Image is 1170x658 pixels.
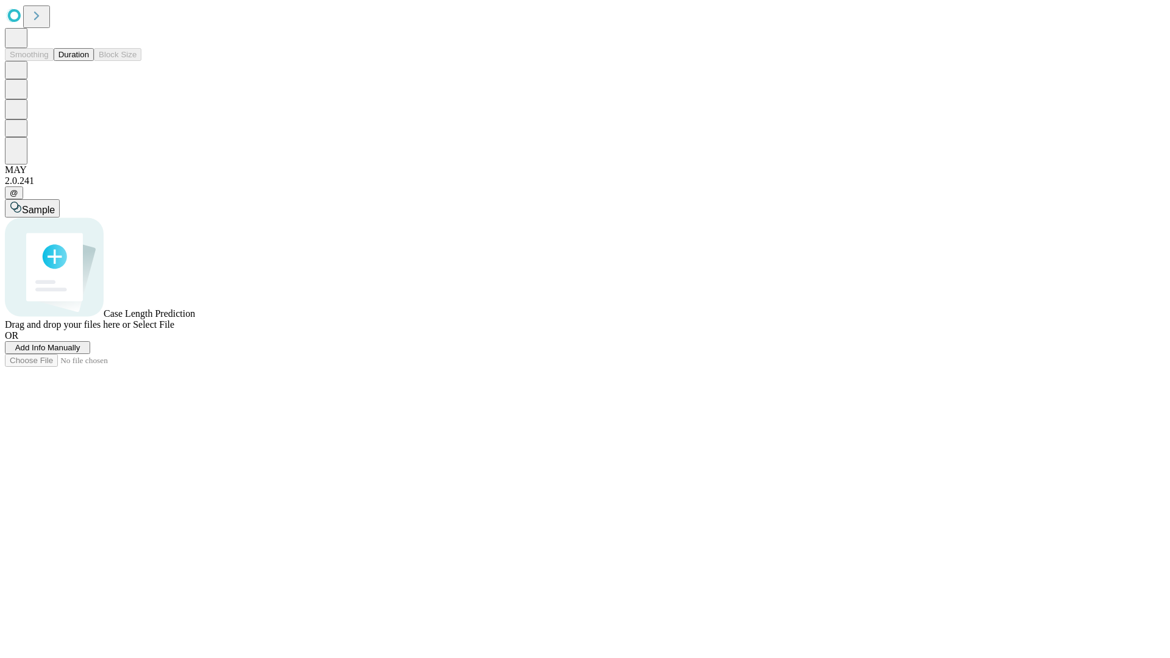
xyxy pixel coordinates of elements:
[5,330,18,341] span: OR
[5,186,23,199] button: @
[5,164,1165,175] div: MAY
[5,175,1165,186] div: 2.0.241
[5,199,60,218] button: Sample
[5,319,130,330] span: Drag and drop your files here or
[54,48,94,61] button: Duration
[22,205,55,215] span: Sample
[15,343,80,352] span: Add Info Manually
[94,48,141,61] button: Block Size
[10,188,18,197] span: @
[104,308,195,319] span: Case Length Prediction
[5,341,90,354] button: Add Info Manually
[5,48,54,61] button: Smoothing
[133,319,174,330] span: Select File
